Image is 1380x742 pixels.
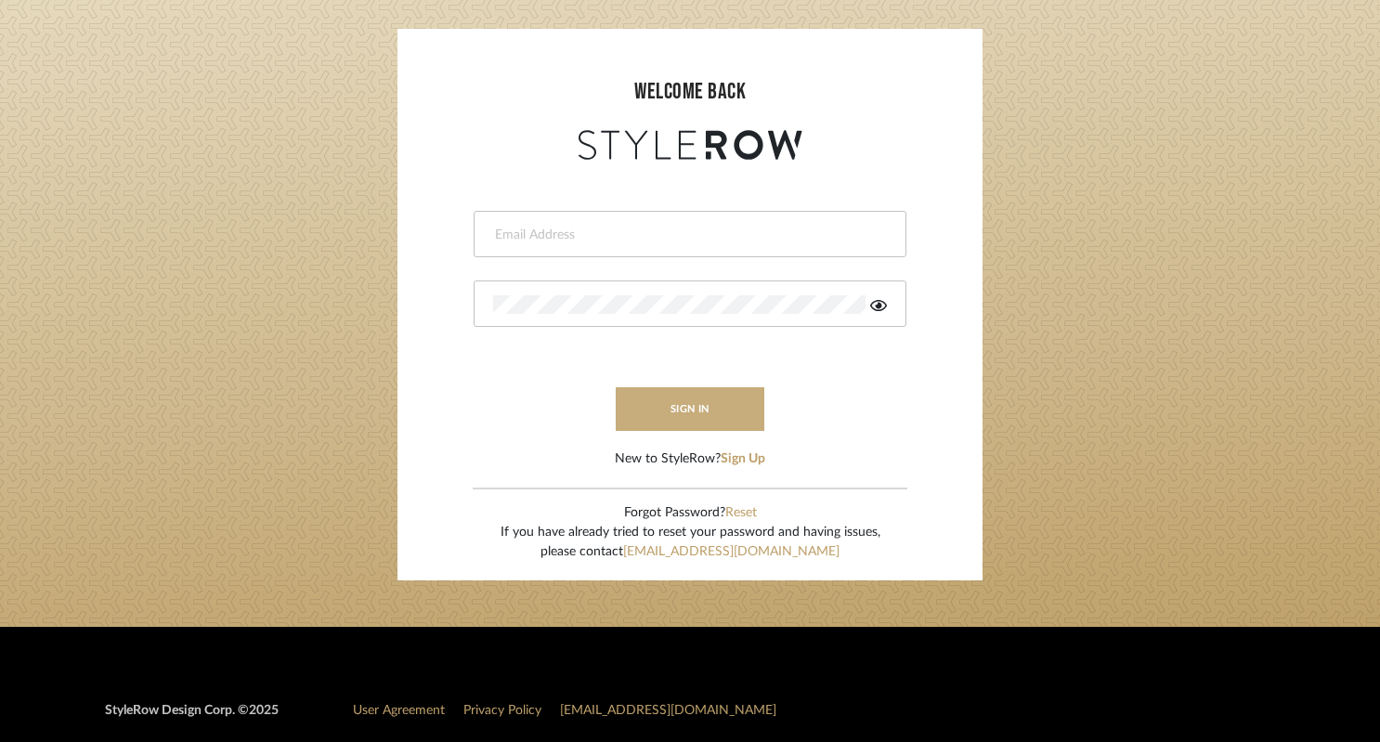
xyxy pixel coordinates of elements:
a: [EMAIL_ADDRESS][DOMAIN_NAME] [623,545,840,558]
a: [EMAIL_ADDRESS][DOMAIN_NAME] [560,704,776,717]
a: User Agreement [353,704,445,717]
input: Email Address [493,226,882,244]
a: Privacy Policy [463,704,541,717]
div: If you have already tried to reset your password and having issues, please contact [501,523,880,562]
div: StyleRow Design Corp. ©2025 [105,701,279,735]
div: Forgot Password? [501,503,880,523]
button: sign in [616,387,764,431]
div: New to StyleRow? [615,449,765,469]
button: Sign Up [721,449,765,469]
div: welcome back [416,75,964,109]
button: Reset [725,503,757,523]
